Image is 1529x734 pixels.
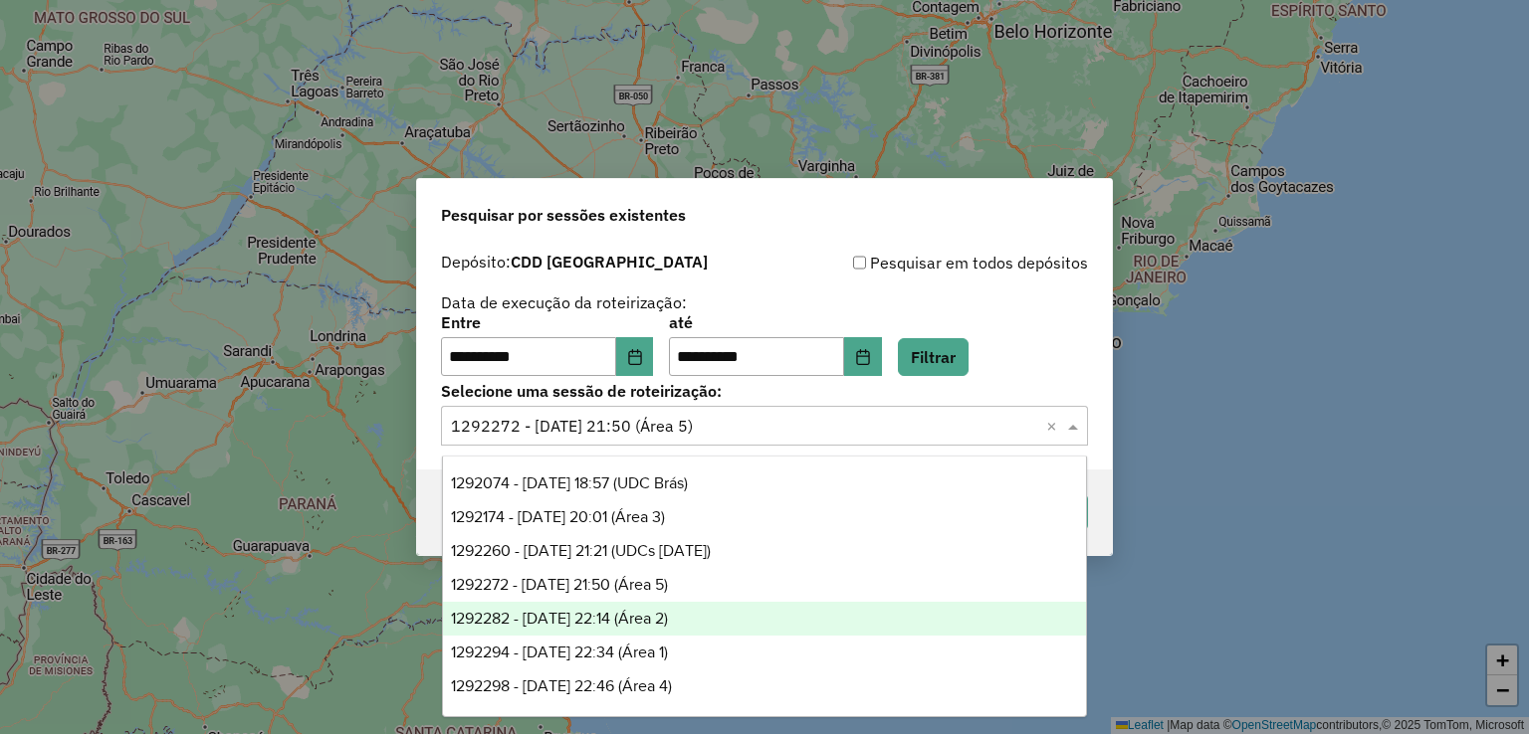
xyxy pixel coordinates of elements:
[441,290,687,314] label: Data de execução da roteirização:
[1046,414,1063,438] span: Clear all
[441,203,686,227] span: Pesquisar por sessões existentes
[451,610,668,627] span: 1292282 - [DATE] 22:14 (Área 2)
[669,310,881,334] label: até
[451,542,711,559] span: 1292260 - [DATE] 21:21 (UDCs [DATE])
[442,456,1088,717] ng-dropdown-panel: Options list
[441,379,1088,403] label: Selecione uma sessão de roteirização:
[451,677,672,694] span: 1292298 - [DATE] 22:46 (Área 4)
[451,474,688,491] span: 1292074 - [DATE] 18:57 (UDC Brás)
[441,250,708,274] label: Depósito:
[441,310,653,334] label: Entre
[451,643,668,660] span: 1292294 - [DATE] 22:34 (Área 1)
[898,338,969,376] button: Filtrar
[844,337,882,377] button: Choose Date
[764,251,1088,275] div: Pesquisar em todos depósitos
[511,252,708,272] strong: CDD [GEOGRAPHIC_DATA]
[451,508,665,525] span: 1292174 - [DATE] 20:01 (Área 3)
[451,576,668,593] span: 1292272 - [DATE] 21:50 (Área 5)
[616,337,654,377] button: Choose Date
